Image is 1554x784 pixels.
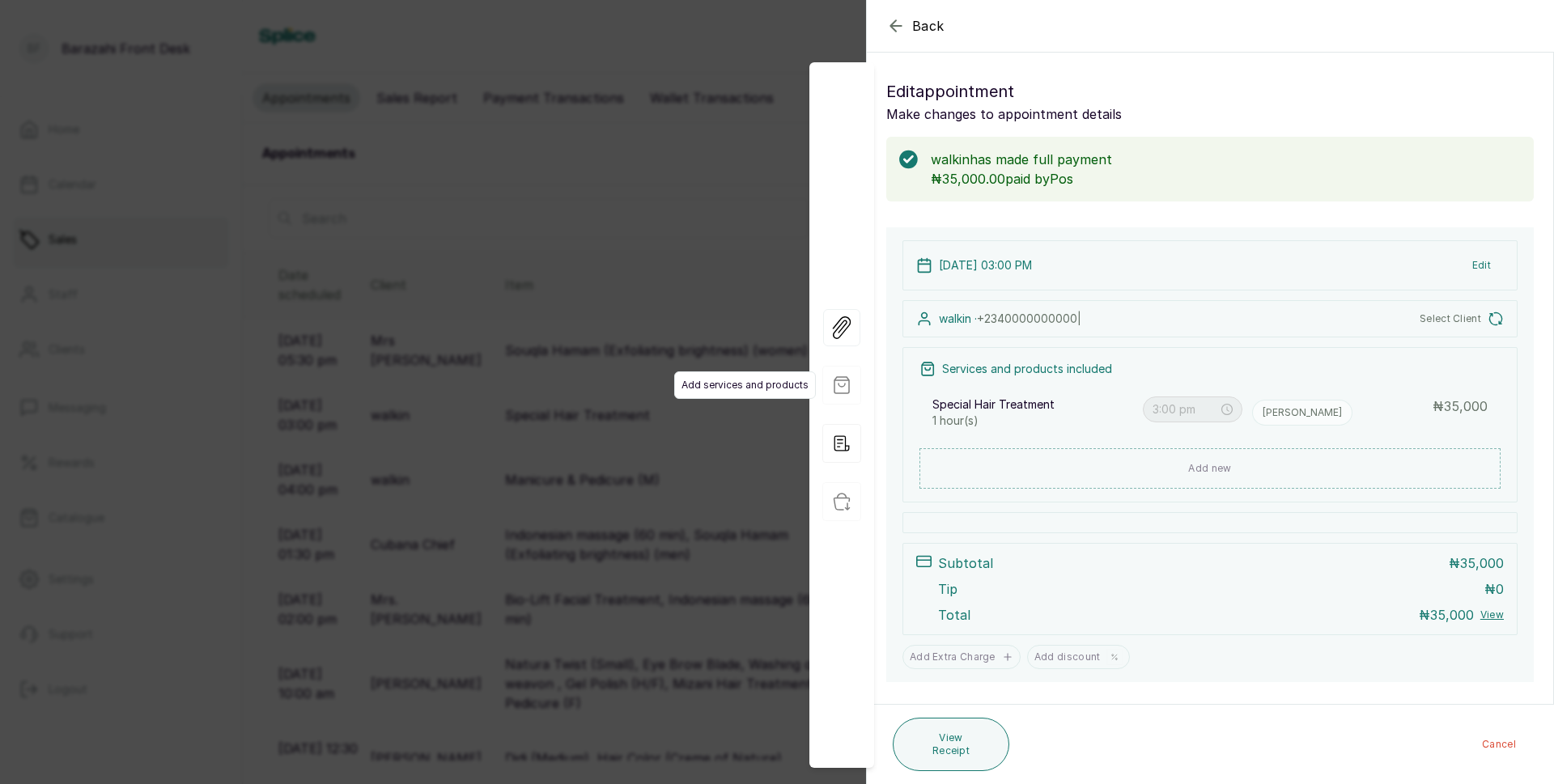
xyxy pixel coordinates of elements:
[939,257,1032,273] p: [DATE] 03:00 PM
[1449,553,1504,573] p: ₦
[1420,312,1481,325] span: Select Client
[1153,400,1219,418] input: Select time
[942,361,1112,377] p: Services and products included
[1480,608,1504,621] button: View
[674,371,816,399] span: Add services and products
[1459,251,1504,280] button: Edit
[1263,406,1342,419] p: [PERSON_NAME]
[938,553,993,573] p: Subtotal
[1433,396,1488,416] p: ₦
[1444,398,1488,414] span: 35,000
[932,396,1055,413] p: Special Hair Treatment
[1469,730,1529,759] button: Cancel
[938,579,957,599] p: Tip
[1419,605,1474,625] p: ₦
[919,448,1501,489] button: Add new
[939,311,1081,327] p: walkin ·
[886,16,945,36] button: Back
[893,718,1009,771] button: View Receipt
[1027,645,1131,669] button: Add discount
[912,16,945,36] span: Back
[931,169,1521,189] p: ₦35,000.00 paid by Pos
[932,413,1133,429] p: 1 hour(s)
[1430,607,1474,623] span: 35,000
[1420,311,1504,327] button: Select Client
[1460,555,1504,571] span: 35,000
[931,150,1521,169] p: walkin has made full payment
[977,311,1081,325] span: +234 0000000000 |
[938,605,970,625] p: Total
[1484,579,1504,599] p: ₦
[1496,581,1504,597] span: 0
[886,78,1014,104] span: Edit appointment
[886,104,1534,124] p: Make changes to appointment details
[902,645,1021,669] button: Add Extra Charge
